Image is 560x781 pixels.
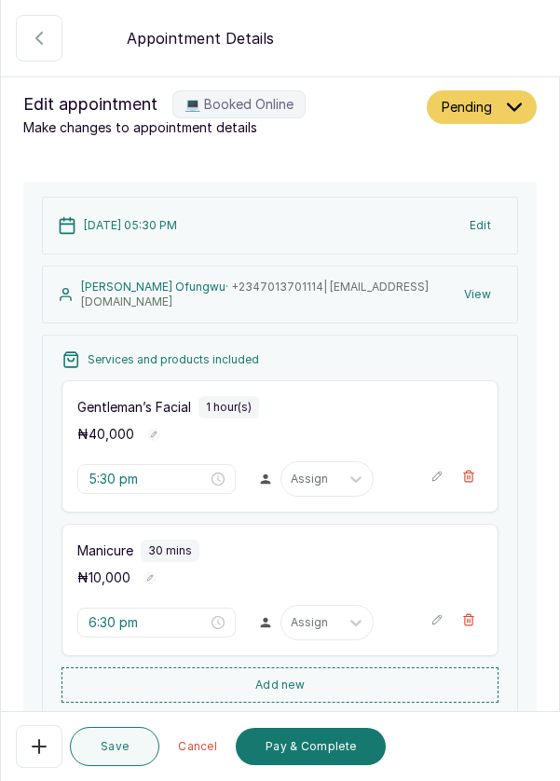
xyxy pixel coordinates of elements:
[70,727,159,766] button: Save
[167,728,228,765] button: Cancel
[81,280,429,308] span: +234 7013701114 | [EMAIL_ADDRESS][DOMAIN_NAME]
[77,398,191,417] p: Gentleman’s Facial
[458,209,502,242] button: Edit
[148,543,192,558] p: 30 mins
[89,426,134,442] span: 40,000
[236,728,386,765] button: Pay & Complete
[23,91,157,117] span: Edit appointment
[89,469,208,489] input: Select time
[427,90,537,124] button: Pending
[89,612,208,633] input: Select time
[442,98,492,116] span: Pending
[77,425,134,444] p: ₦
[77,541,133,560] p: Manicure
[127,27,274,49] p: Appointment Details
[453,278,502,311] button: View
[206,400,252,415] p: 1 hour(s)
[23,118,419,137] p: Make changes to appointment details
[61,667,499,703] button: Add new
[84,218,177,233] p: [DATE] 05:30 PM
[77,569,130,587] p: ₦
[172,90,306,118] label: 💻 Booked Online
[88,352,259,367] p: Services and products included
[81,280,453,309] p: [PERSON_NAME] Ofungwu ·
[89,569,130,585] span: 10,000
